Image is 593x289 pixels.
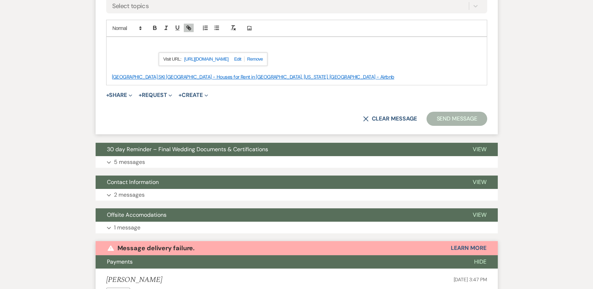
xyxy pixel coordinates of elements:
span: Offsite Accomodations [107,211,167,219]
button: Share [106,92,133,98]
button: Offsite Accomodations [96,208,461,222]
span: 30 day Reminder – Final Wedding Documents & Certifications [107,146,268,153]
p: Message delivery failure. [117,243,195,253]
span: Payments [107,258,133,265]
span: View [473,146,486,153]
button: Clear message [363,116,417,122]
div: Select topics [112,1,149,11]
button: Request [139,92,172,98]
span: + [139,92,142,98]
p: 5 messages [114,158,145,167]
p: 1 message [114,223,140,232]
button: 2 messages [96,189,498,201]
button: Payments [96,255,463,269]
span: + [178,92,182,98]
a: [GEOGRAPHIC_DATA] SKI [GEOGRAPHIC_DATA] - Houses for Rent in [GEOGRAPHIC_DATA], [US_STATE], [GEOG... [112,74,394,80]
button: View [461,208,498,222]
button: Hide [463,255,498,269]
span: Hide [474,258,486,265]
span: + [106,92,109,98]
button: View [461,176,498,189]
span: View [473,178,486,186]
span: [DATE] 3:47 PM [453,276,487,283]
button: Learn More [451,245,486,251]
button: Create [178,92,208,98]
span: View [473,211,486,219]
button: 5 messages [96,156,498,168]
button: 30 day Reminder – Final Wedding Documents & Certifications [96,143,461,156]
button: 1 message [96,222,498,234]
button: Contact Information [96,176,461,189]
a: [URL][DOMAIN_NAME] [184,55,229,64]
p: 2 messages [114,190,145,199]
h5: [PERSON_NAME] [106,276,162,284]
button: Send Message [426,112,487,126]
span: Contact Information [107,178,159,186]
button: View [461,143,498,156]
